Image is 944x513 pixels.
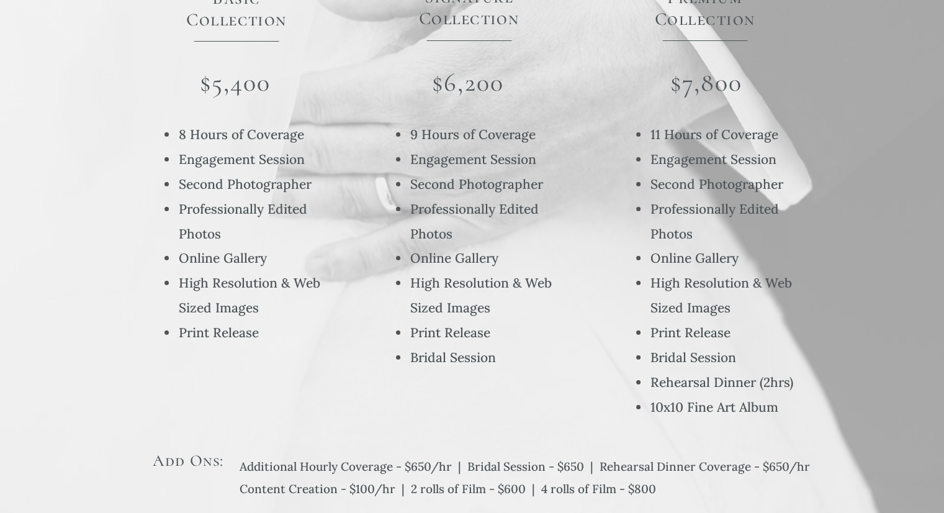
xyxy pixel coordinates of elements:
[663,63,750,92] h1: $7,800
[410,324,490,341] span: Print Release
[410,151,536,168] span: Engagement Session
[650,250,739,266] span: Online Gallery
[146,451,232,466] h2: Add Ons:
[650,374,793,391] span: Rehearsal Dinner (2hrs)
[179,275,320,316] span: High Resolution & Web Sized Images
[425,63,512,92] h1: $6,200
[179,250,267,266] span: Online Gallery
[179,176,312,193] span: Second Photographer
[410,201,539,242] span: Professionally Edited Photos
[410,275,552,316] span: High Resolution & Web Sized Images
[410,250,498,266] span: Online Gallery
[650,126,778,143] span: 11 Hours of Coverage
[409,345,561,370] li: Bridal Session
[410,126,536,143] span: 9 Hours of Coverage
[650,151,776,168] span: Engagement Session
[192,63,279,92] h1: $5,400
[650,399,778,415] span: 10x10 Fine Art Album
[179,126,304,143] span: 8 Hours of Coverage
[650,349,736,366] span: Bridal Session
[650,324,730,341] span: Print Release
[179,201,307,242] span: Professionally Edited Photos
[650,275,792,316] span: High Resolution & Web Sized Images
[179,324,259,341] span: Print Release
[410,176,543,193] span: Second Photographer
[650,176,783,193] span: Second Photographer
[178,147,326,172] li: Engagement Session
[650,201,779,242] span: Professionally Edited Photos
[240,455,813,502] p: Additional Hourly Coverage - $650/hr | Bridal Session - $650 | Rehearsal Dinner Coverage - $650/h...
